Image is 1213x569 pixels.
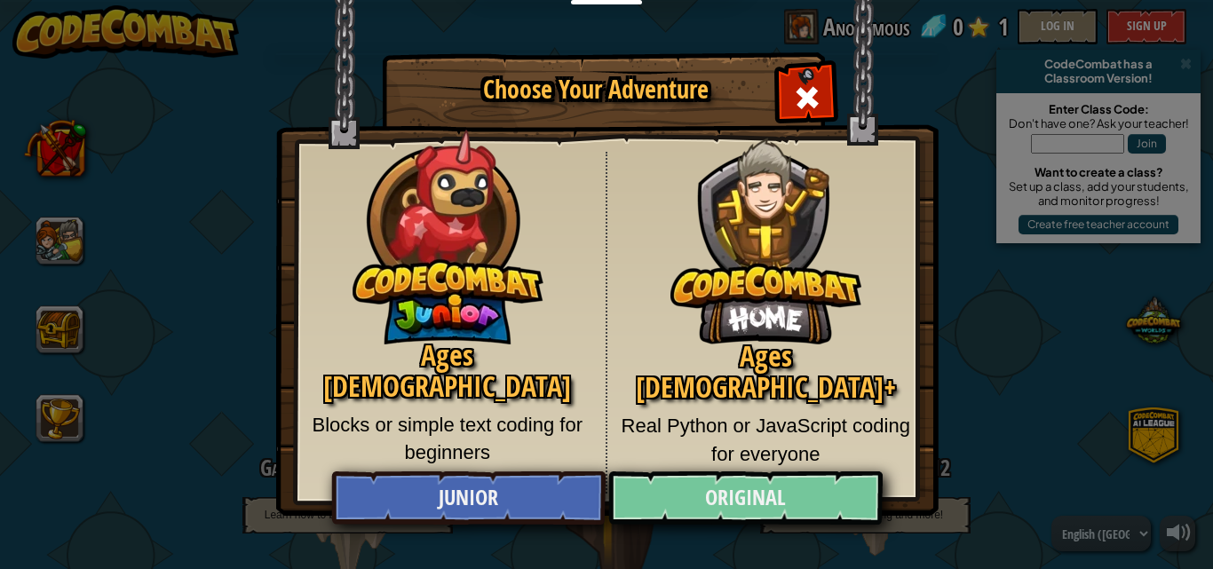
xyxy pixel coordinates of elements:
[621,412,912,468] p: Real Python or JavaScript coding for everyone
[303,411,592,467] p: Blocks or simple text coding for beginners
[670,111,861,344] img: CodeCombat Original hero character
[779,67,835,123] div: Close modal
[414,76,778,104] h1: Choose Your Adventure
[303,340,592,402] h2: Ages [DEMOGRAPHIC_DATA]
[608,471,882,525] a: Original
[353,118,543,344] img: CodeCombat Junior hero character
[621,341,912,403] h2: Ages [DEMOGRAPHIC_DATA]+
[331,471,605,525] a: Junior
